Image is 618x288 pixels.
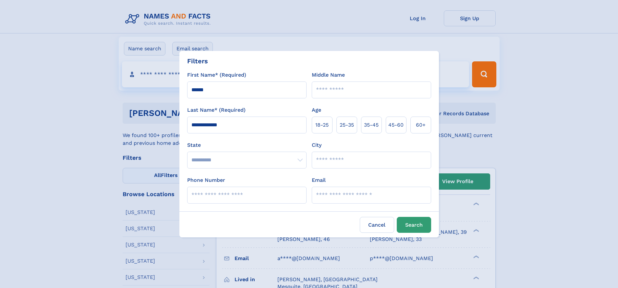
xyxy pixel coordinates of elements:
[312,176,326,184] label: Email
[416,121,426,129] span: 60+
[187,56,208,66] div: Filters
[312,71,345,79] label: Middle Name
[312,106,321,114] label: Age
[364,121,379,129] span: 35‑45
[340,121,354,129] span: 25‑35
[187,176,225,184] label: Phone Number
[312,141,321,149] label: City
[315,121,329,129] span: 18‑25
[388,121,404,129] span: 45‑60
[187,141,307,149] label: State
[397,217,431,233] button: Search
[187,71,246,79] label: First Name* (Required)
[187,106,246,114] label: Last Name* (Required)
[360,217,394,233] label: Cancel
